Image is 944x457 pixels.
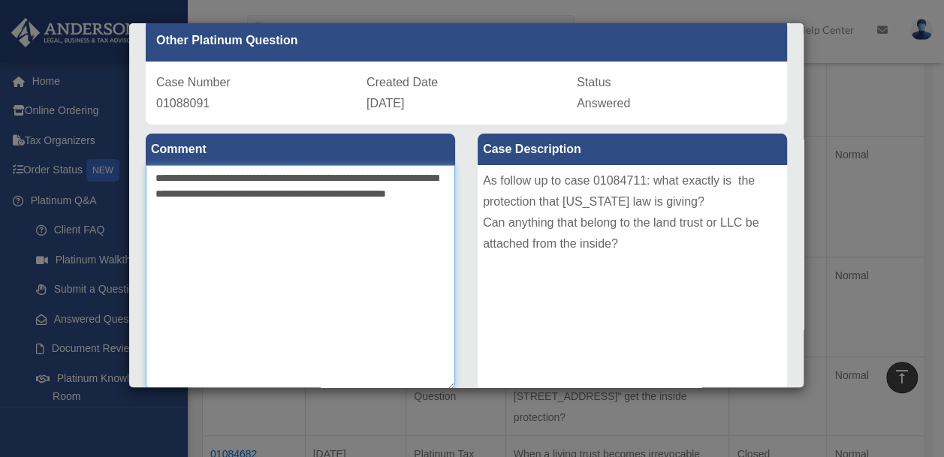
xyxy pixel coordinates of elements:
span: Created Date [366,76,438,89]
span: Case Number [156,76,231,89]
div: As follow up to case 01084711: what exactly is the protection that [US_STATE] law is giving? Can ... [478,165,787,390]
span: 01088091 [156,97,210,110]
div: Other Platinum Question [146,20,787,62]
span: Status [577,76,611,89]
span: Answered [577,97,630,110]
label: Case Description [478,134,787,165]
label: Comment [146,134,455,165]
span: [DATE] [366,97,404,110]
